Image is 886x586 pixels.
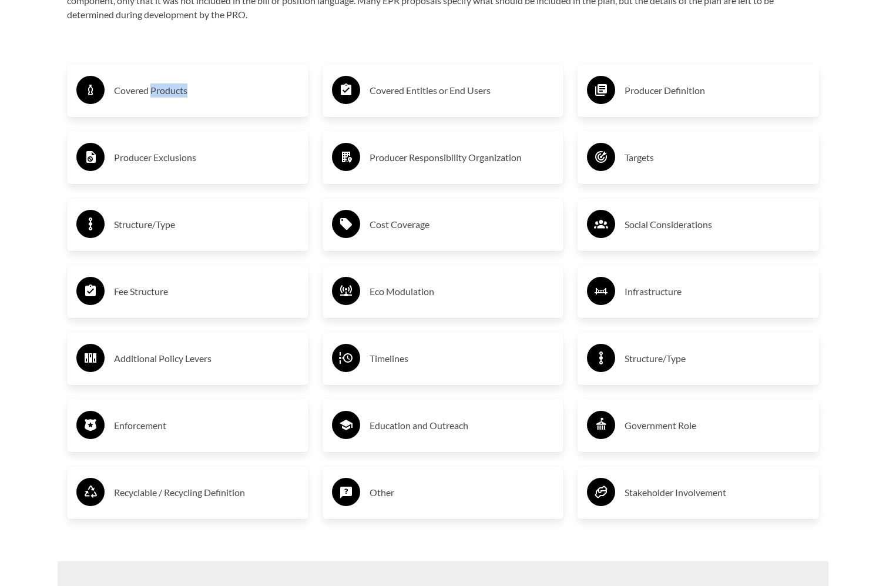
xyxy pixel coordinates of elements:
h3: Education and Outreach [370,416,555,435]
h3: Infrastructure [625,282,810,301]
h3: Structure/Type [625,349,810,368]
h3: Covered Products [114,81,299,100]
h3: Other [370,483,555,502]
h3: Structure/Type [114,215,299,234]
h3: Social Considerations [625,215,810,234]
h3: Producer Definition [625,81,810,100]
h3: Timelines [370,349,555,368]
h3: Stakeholder Involvement [625,483,810,502]
h3: Targets [625,148,810,167]
h3: Eco Modulation [370,282,555,301]
h3: Additional Policy Levers [114,349,299,368]
h3: Cost Coverage [370,215,555,234]
h3: Producer Responsibility Organization [370,148,555,167]
h3: Recyclable / Recycling Definition [114,483,299,502]
h3: Fee Structure [114,282,299,301]
h3: Government Role [625,416,810,435]
h3: Covered Entities or End Users [370,81,555,100]
h3: Producer Exclusions [114,148,299,167]
h3: Enforcement [114,416,299,435]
